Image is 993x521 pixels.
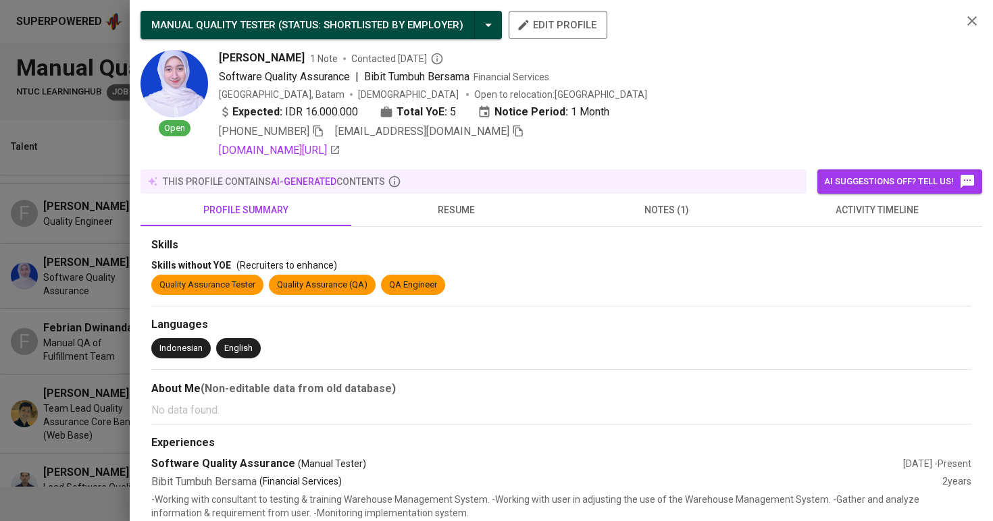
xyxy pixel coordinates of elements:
[817,169,982,194] button: AI suggestions off? Tell us!
[389,279,437,292] div: QA Engineer
[903,457,971,470] div: [DATE] - Present
[335,125,509,138] span: [EMAIL_ADDRESS][DOMAIN_NAME]
[494,104,568,120] b: Notice Period:
[159,342,203,355] div: Indonesian
[824,173,975,190] span: AI suggestions off? Tell us!
[219,125,309,138] span: [PHONE_NUMBER]
[141,50,208,117] img: 629491eb252357111f64b07c91dbf361.jpg
[151,260,231,271] span: Skills without YOE
[151,493,971,520] p: -Working with consultant to testing & training Warehouse Management System. -Working with user in...
[236,260,337,271] span: (Recruiters to enhance)
[224,342,253,355] div: English
[351,52,444,65] span: Contacted [DATE]
[201,382,396,395] b: (Non-editable data from old database)
[298,457,366,470] span: (Manual Tester)
[358,88,461,101] span: [DEMOGRAPHIC_DATA]
[151,474,942,490] div: Bibit Tumbuh Bersama
[359,202,554,219] span: resume
[942,474,971,490] div: 2 years
[219,88,345,101] div: [GEOGRAPHIC_DATA], Batam
[163,175,385,188] p: this profile contains contents
[364,70,469,83] span: Bibit Tumbuh Bersama
[151,19,276,31] span: MANUAL QUALITY TESTER
[569,202,764,219] span: notes (1)
[151,402,971,418] p: No data found.
[151,435,971,451] div: Experiences
[219,104,358,120] div: IDR 16.000.000
[397,104,447,120] b: Total YoE:
[474,88,647,101] p: Open to relocation : [GEOGRAPHIC_DATA]
[509,11,607,39] button: edit profile
[219,70,350,83] span: Software Quality Assurance
[450,104,456,120] span: 5
[151,238,971,253] div: Skills
[232,104,282,120] b: Expected:
[159,122,190,135] span: Open
[151,456,903,472] div: Software Quality Assurance
[149,202,343,219] span: profile summary
[430,52,444,65] svg: By Batam recruiter
[310,52,338,65] span: 1 Note
[151,317,971,333] div: Languages
[780,202,975,219] span: activity timeline
[259,474,342,490] p: (Financial Services)
[277,279,367,292] div: Quality Assurance (QA)
[159,279,255,292] div: Quality Assurance Tester
[271,176,336,187] span: AI-generated
[519,16,596,34] span: edit profile
[509,19,607,30] a: edit profile
[478,104,609,120] div: 1 Month
[141,11,502,39] button: MANUAL QUALITY TESTER (STATUS: Shortlisted by Employer)
[151,381,971,397] div: About Me
[278,19,463,31] span: ( STATUS : Shortlisted by Employer )
[355,69,359,85] span: |
[219,50,305,66] span: [PERSON_NAME]
[219,142,340,159] a: [DOMAIN_NAME][URL]
[474,72,549,82] span: Financial Services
